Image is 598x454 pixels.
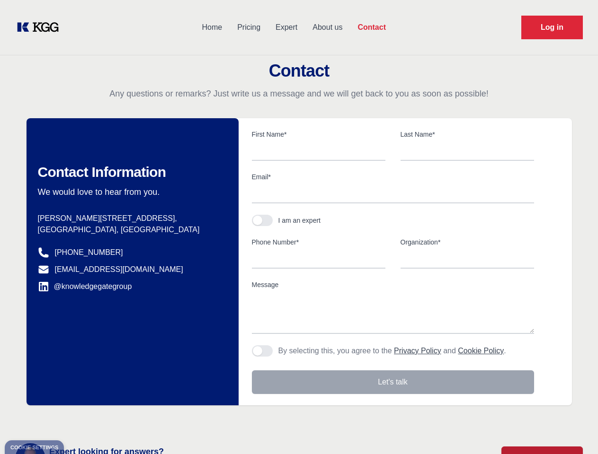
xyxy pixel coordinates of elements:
label: Email* [252,172,534,182]
a: About us [305,15,350,40]
a: Pricing [230,15,268,40]
a: KOL Knowledge Platform: Talk to Key External Experts (KEE) [15,20,66,35]
a: Cookie Policy [458,347,504,355]
a: Home [194,15,230,40]
label: First Name* [252,130,385,139]
a: [EMAIL_ADDRESS][DOMAIN_NAME] [55,264,183,275]
label: Organization* [401,237,534,247]
label: Message [252,280,534,289]
a: [PHONE_NUMBER] [55,247,123,258]
p: Any questions or remarks? Just write us a message and we will get back to you as soon as possible! [11,88,587,99]
div: I am an expert [278,216,321,225]
p: [PERSON_NAME][STREET_ADDRESS], [38,213,223,224]
a: @knowledgegategroup [38,281,132,292]
h2: Contact Information [38,164,223,181]
label: Last Name* [401,130,534,139]
iframe: Chat Widget [551,409,598,454]
p: By selecting this, you agree to the and . [278,345,506,357]
h2: Contact [11,61,587,80]
a: Privacy Policy [394,347,441,355]
label: Phone Number* [252,237,385,247]
p: We would love to hear from you. [38,186,223,198]
button: Let's talk [252,370,534,394]
div: Cookie settings [10,445,58,450]
a: Contact [350,15,393,40]
a: Expert [268,15,305,40]
a: Request Demo [521,16,583,39]
p: [GEOGRAPHIC_DATA], [GEOGRAPHIC_DATA] [38,224,223,236]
